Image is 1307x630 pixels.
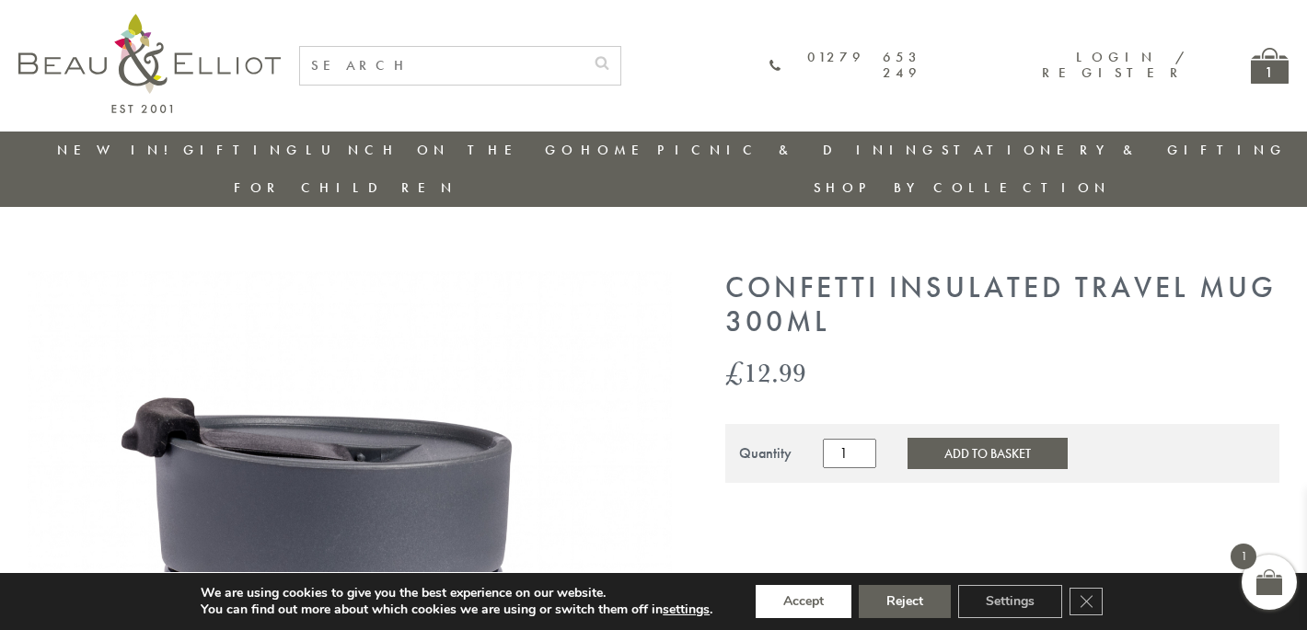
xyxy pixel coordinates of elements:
[1070,588,1103,615] button: Close GDPR Cookie Banner
[1042,48,1186,82] a: Login / Register
[306,141,578,159] a: Lunch On The Go
[814,178,1111,197] a: Shop by collection
[769,50,921,82] a: 01279 653 249
[942,141,1287,159] a: Stationery & Gifting
[234,178,457,197] a: For Children
[958,585,1062,618] button: Settings
[57,141,180,159] a: New in!
[823,439,876,468] input: Product quantity
[725,271,1279,339] h1: Confetti Insulated Travel Mug 300ml
[300,47,584,85] input: SEARCH
[739,445,792,462] div: Quantity
[663,601,710,618] button: settings
[908,438,1068,469] button: Add to Basket
[201,585,712,601] p: We are using cookies to give you the best experience on our website.
[756,585,851,618] button: Accept
[581,141,654,159] a: Home
[859,585,951,618] button: Reject
[201,601,712,618] p: You can find out more about which cookies we are using or switch them off in .
[1231,544,1256,569] span: 1
[18,14,281,113] img: logo
[657,141,939,159] a: Picnic & Dining
[725,353,806,391] bdi: 12.99
[1251,48,1289,84] a: 1
[725,353,744,391] span: £
[183,141,303,159] a: Gifting
[722,494,1283,538] iframe: Secure express checkout frame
